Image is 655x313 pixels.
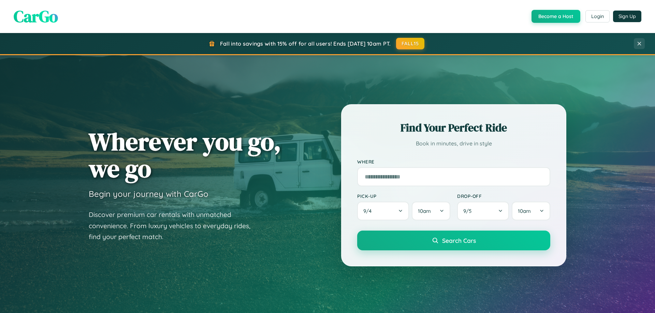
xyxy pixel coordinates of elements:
[442,237,476,244] span: Search Cars
[89,128,281,182] h1: Wherever you go, we go
[412,202,450,220] button: 10am
[357,202,409,220] button: 9/4
[418,208,431,214] span: 10am
[396,38,425,49] button: FALL15
[518,208,531,214] span: 10am
[220,40,391,47] span: Fall into savings with 15% off for all users! Ends [DATE] 10am PT.
[457,193,550,199] label: Drop-off
[357,139,550,148] p: Book in minutes, drive in style
[357,231,550,250] button: Search Cars
[613,11,641,22] button: Sign Up
[585,10,610,22] button: Login
[363,208,375,214] span: 9 / 4
[457,202,509,220] button: 9/5
[89,209,259,242] p: Discover premium car rentals with unmatched convenience. From luxury vehicles to everyday rides, ...
[357,159,550,165] label: Where
[463,208,475,214] span: 9 / 5
[14,5,58,28] span: CarGo
[357,120,550,135] h2: Find Your Perfect Ride
[357,193,450,199] label: Pick-up
[512,202,550,220] button: 10am
[532,10,580,23] button: Become a Host
[89,189,208,199] h3: Begin your journey with CarGo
